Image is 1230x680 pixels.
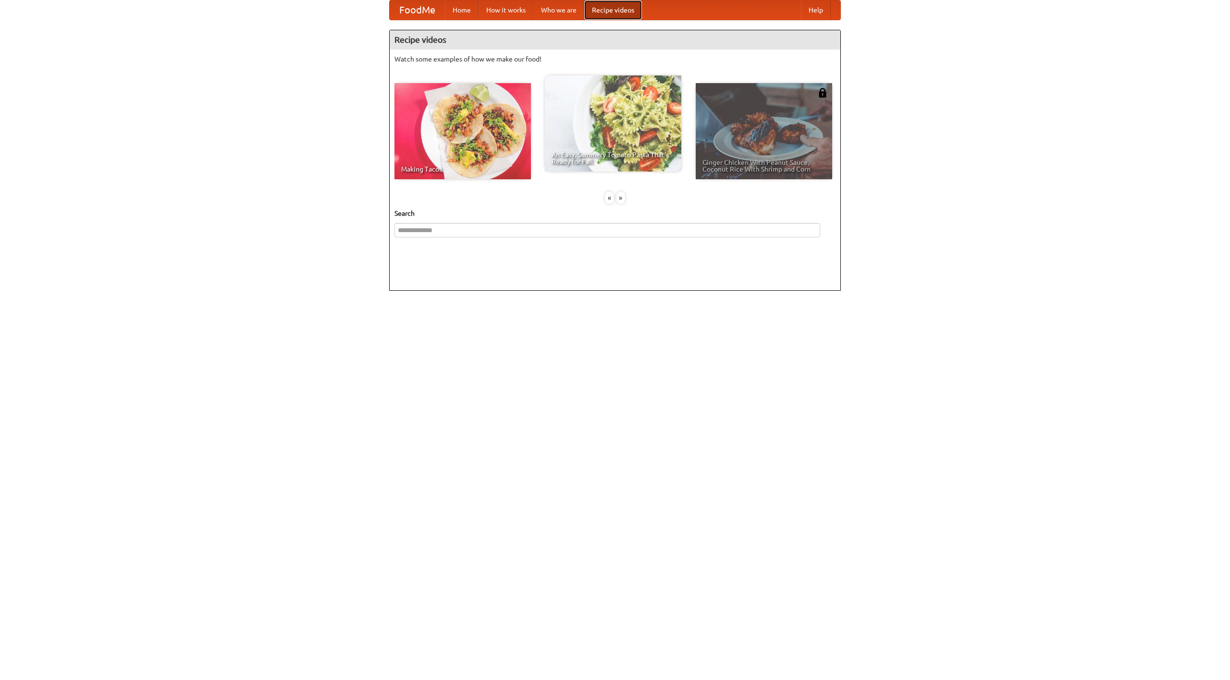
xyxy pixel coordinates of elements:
h5: Search [394,209,836,218]
a: Help [801,0,831,20]
a: Who we are [533,0,584,20]
a: Recipe videos [584,0,642,20]
a: FoodMe [390,0,445,20]
div: « [605,192,614,204]
a: How it works [479,0,533,20]
span: Making Tacos [401,166,524,173]
span: An Easy, Summery Tomato Pasta That's Ready for Fall [552,151,675,165]
a: Home [445,0,479,20]
p: Watch some examples of how we make our food! [394,54,836,64]
a: An Easy, Summery Tomato Pasta That's Ready for Fall [545,75,681,172]
a: Making Tacos [394,83,531,179]
img: 483408.png [818,88,827,98]
h4: Recipe videos [390,30,840,49]
div: » [616,192,625,204]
